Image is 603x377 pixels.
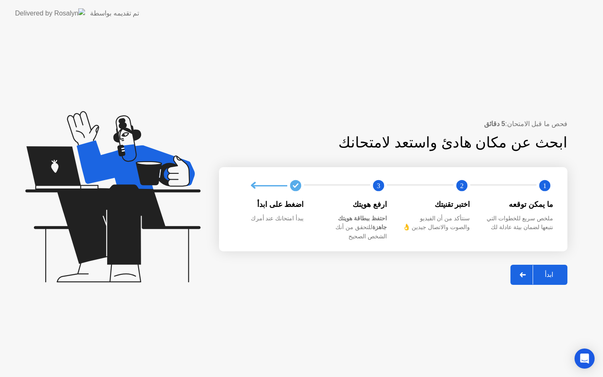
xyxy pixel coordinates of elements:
[460,182,463,190] text: 2
[273,132,568,154] div: ابحث عن مكان هادئ واستعد لامتحانك
[533,271,565,279] div: ابدأ
[484,214,554,232] div: ملخص سريع للخطوات التي نتبعها لضمان بيئة عادلة لك
[400,199,470,210] div: اختبر تقنيتك
[484,199,554,210] div: ما يمكن توقعه
[219,119,567,129] div: فحص ما قبل الامتحان:
[377,182,380,190] text: 3
[338,215,387,231] b: احتفظ ببطاقة هويتك جاهزة
[400,214,470,232] div: سنتأكد من أن الفيديو والصوت والاتصال جيدين 👌
[510,265,567,285] button: ابدأ
[317,199,387,210] div: ارفع هويتك
[90,8,139,18] div: تم تقديمه بواسطة
[15,8,85,18] img: Delivered by Rosalyn
[575,349,595,369] div: Open Intercom Messenger
[317,214,387,241] div: للتحقق من أنك الشخص الصحيح
[234,199,304,210] div: اضغط على ابدأ
[234,214,304,223] div: يبدأ امتحانك عند أمرك
[484,120,505,127] b: 5 دقائق
[543,182,546,190] text: 1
